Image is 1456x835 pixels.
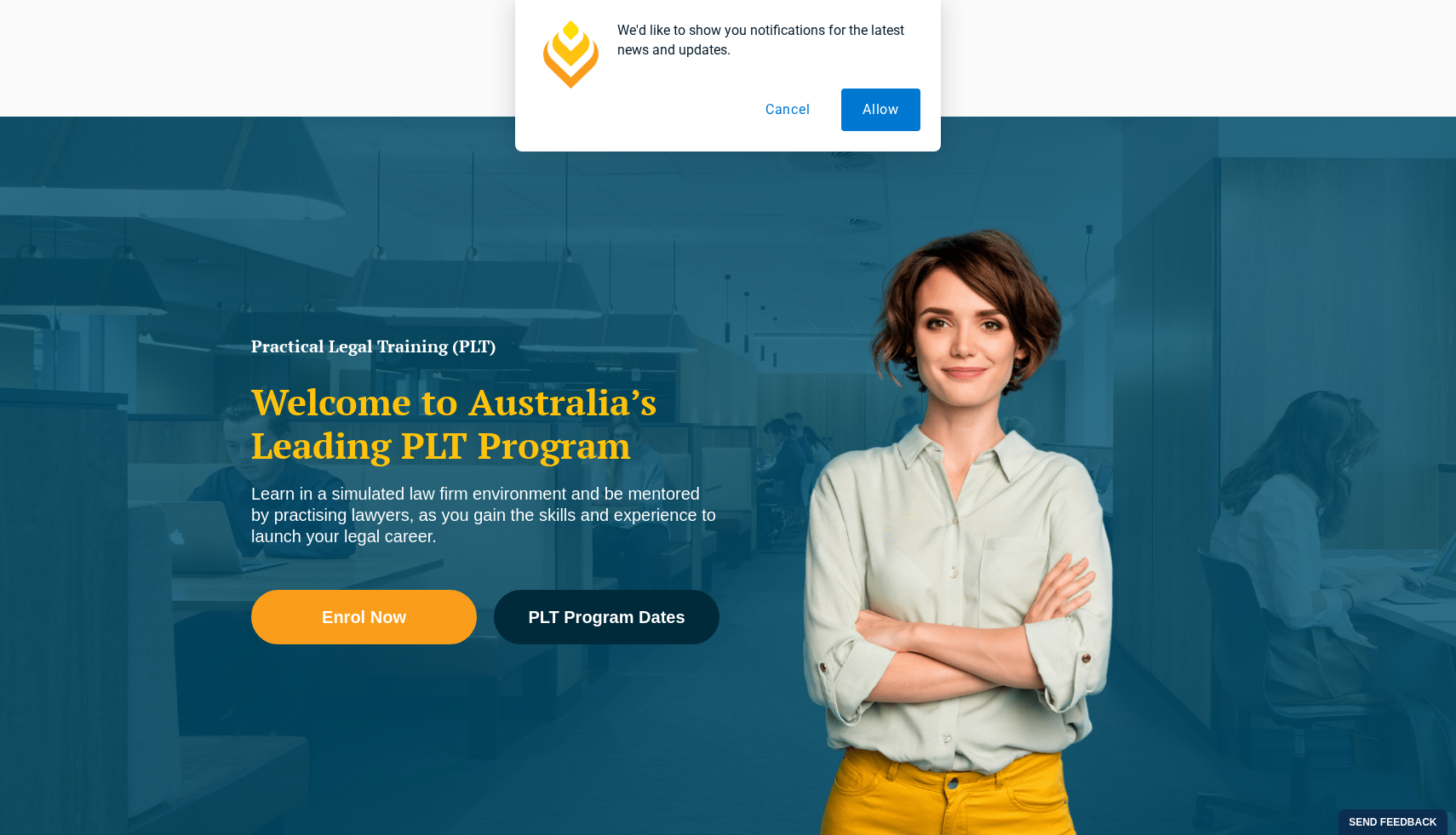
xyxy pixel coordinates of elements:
[251,590,477,644] a: Enrol Now
[604,20,920,60] div: We'd like to show you notifications for the latest news and updates.
[841,89,920,131] button: Allow
[251,338,719,355] h1: Practical Legal Training (PLT)
[528,609,685,626] span: PLT Program Dates
[251,483,719,547] div: Learn in a simulated law firm environment and be mentored by practising lawyers, as you gain the ...
[744,89,832,131] button: Cancel
[536,20,604,89] img: notification icon
[494,590,719,644] a: PLT Program Dates
[322,609,406,626] span: Enrol Now
[251,380,719,466] h2: Welcome to Australia’s Leading PLT Program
